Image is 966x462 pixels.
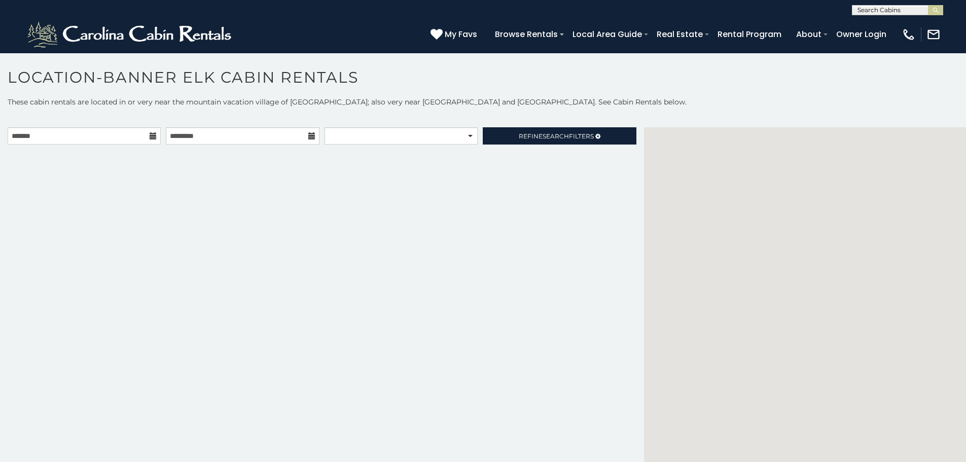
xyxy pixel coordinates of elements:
[831,25,891,43] a: Owner Login
[445,28,477,41] span: My Favs
[543,132,569,140] span: Search
[791,25,827,43] a: About
[25,19,236,50] img: White-1-2.png
[926,27,941,42] img: mail-regular-white.png
[652,25,708,43] a: Real Estate
[712,25,786,43] a: Rental Program
[567,25,647,43] a: Local Area Guide
[519,132,594,140] span: Refine Filters
[431,28,480,41] a: My Favs
[490,25,563,43] a: Browse Rentals
[483,127,636,145] a: RefineSearchFilters
[902,27,916,42] img: phone-regular-white.png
